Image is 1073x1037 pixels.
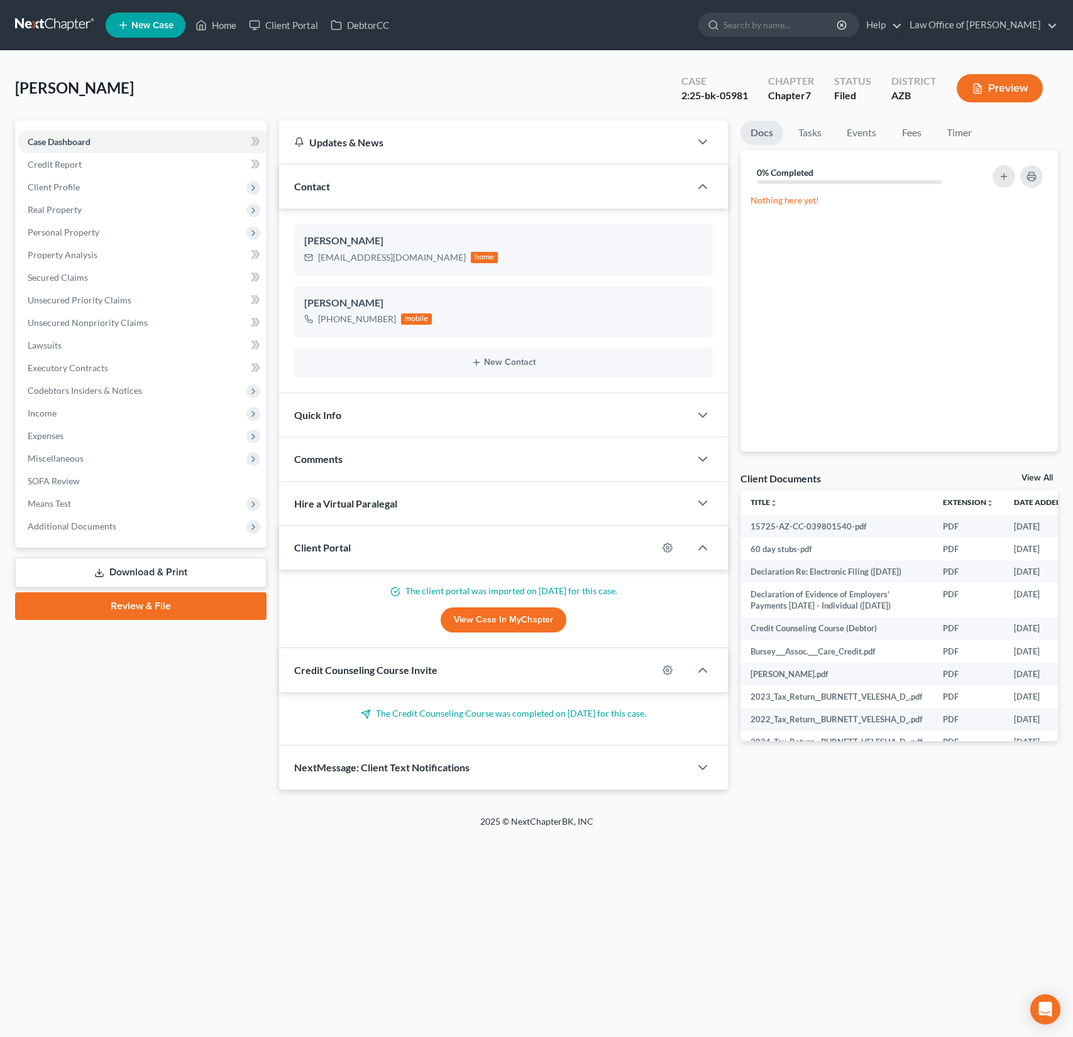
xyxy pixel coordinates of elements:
div: home [471,252,498,263]
a: Lawsuits [18,334,267,357]
span: Contact [294,180,330,192]
span: 7 [805,89,811,101]
td: Bursey___Assoc.___Care_Credit.pdf [740,640,933,663]
a: Property Analysis [18,244,267,266]
span: Credit Counseling Course Invite [294,664,437,676]
span: Additional Documents [28,521,116,531]
span: Expenses [28,430,63,441]
div: Open Intercom Messenger [1030,994,1060,1024]
div: [PERSON_NAME] [304,234,703,249]
a: Date Added expand_more [1014,497,1070,507]
input: Search by name... [724,13,839,36]
span: Codebtors Insiders & Notices [28,385,142,396]
a: Law Office of [PERSON_NAME] [903,14,1057,36]
i: unfold_more [986,499,994,507]
td: Declaration of Evidence of Employers' Payments [DATE] - Individual ([DATE]) [740,583,933,617]
td: Credit Counseling Course (Debtor) [740,617,933,640]
span: Real Property [28,204,82,215]
span: [PERSON_NAME] [15,79,134,97]
span: NextMessage: Client Text Notifications [294,761,470,773]
a: Credit Report [18,153,267,176]
div: Filed [834,89,871,103]
a: View All [1021,474,1053,482]
a: Executory Contracts [18,357,267,379]
td: PDF [933,583,1004,617]
span: Client Profile [28,182,80,192]
i: unfold_more [770,499,778,507]
td: PDF [933,685,1004,708]
div: Case [681,74,748,89]
button: New Contact [304,357,703,367]
div: [PERSON_NAME] [304,296,703,311]
span: Quick Info [294,409,341,421]
td: 2022_Tax_Return__BURNETT_VELESHA_D_.pdf [740,708,933,730]
span: Personal Property [28,227,99,237]
span: Client Portal [294,541,351,553]
strong: 0% Completed [757,167,813,178]
div: mobile [401,313,432,325]
a: Titleunfold_more [751,497,778,507]
span: Executory Contracts [28,362,108,373]
div: 2:25-bk-05981 [681,89,748,103]
div: Client Documents [740,472,821,485]
td: PDF [933,515,1004,538]
td: 2023_Tax_Return__BURNETT_VELESHA_D_.pdf [740,685,933,708]
a: Events [837,121,886,145]
td: PDF [933,560,1004,583]
a: Secured Claims [18,266,267,289]
p: The Credit Counseling Course was completed on [DATE] for this case. [294,707,713,720]
div: [EMAIL_ADDRESS][DOMAIN_NAME] [318,251,466,264]
div: District [891,74,937,89]
td: 60 day stubs-pdf [740,538,933,560]
span: Property Analysis [28,249,97,260]
a: Unsecured Priority Claims [18,289,267,312]
a: Fees [891,121,932,145]
div: 2025 © NextChapterBK, INC [179,815,895,838]
span: Unsecured Nonpriority Claims [28,317,148,328]
span: Hire a Virtual Paralegal [294,497,397,509]
span: Case Dashboard [28,136,91,147]
span: New Case [131,21,173,30]
a: DebtorCC [324,14,395,36]
p: The client portal was imported on [DATE] for this case. [294,585,713,597]
div: Status [834,74,871,89]
td: PDF [933,617,1004,640]
span: Means Test [28,498,71,509]
td: PDF [933,538,1004,560]
a: Docs [740,121,783,145]
td: Declaration Re: Electronic Filing ([DATE]) [740,560,933,583]
td: PDF [933,663,1004,685]
span: Comments [294,453,343,465]
span: Credit Report [28,159,82,170]
a: Extensionunfold_more [943,497,994,507]
td: PDF [933,708,1004,730]
a: Client Portal [243,14,324,36]
div: Chapter [768,74,814,89]
span: Lawsuits [28,340,62,350]
div: Chapter [768,89,814,103]
p: Nothing here yet! [751,194,1048,207]
a: Review & File [15,592,267,620]
td: PDF [933,640,1004,663]
td: 2024_Tax_Return__BURNETT_VELESHA_D_.pdf [740,730,933,753]
div: AZB [891,89,937,103]
a: Help [860,14,902,36]
td: PDF [933,730,1004,753]
div: Updates & News [294,136,676,149]
a: SOFA Review [18,470,267,492]
a: View Case in MyChapter [441,607,566,633]
span: Secured Claims [28,272,88,283]
a: Unsecured Nonpriority Claims [18,312,267,334]
span: Unsecured Priority Claims [28,295,131,305]
span: Miscellaneous [28,453,84,464]
div: [PHONE_NUMBER] [318,313,396,325]
a: Tasks [788,121,832,145]
span: SOFA Review [28,475,80,486]
button: Preview [957,74,1043,102]
td: [PERSON_NAME].pdf [740,663,933,685]
span: Income [28,408,57,418]
td: 15725-AZ-CC-039801540-pdf [740,515,933,538]
a: Timer [937,121,982,145]
a: Download & Print [15,558,267,587]
a: Home [189,14,243,36]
